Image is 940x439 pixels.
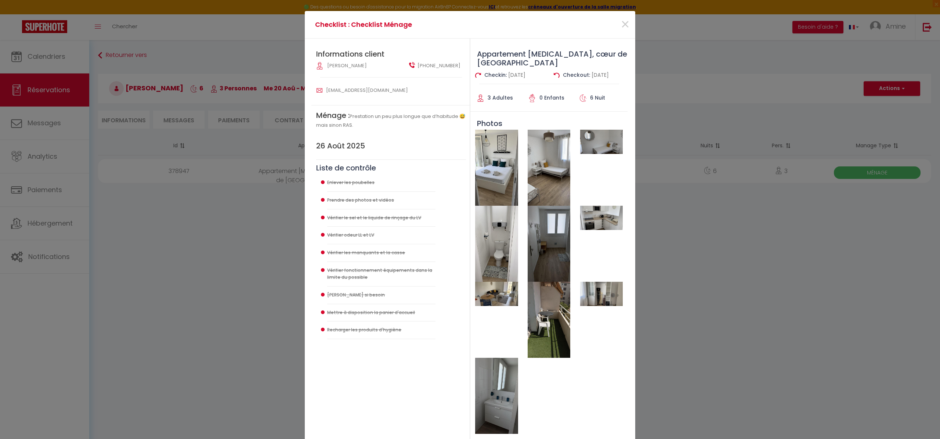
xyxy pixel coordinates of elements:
[475,72,481,78] img: check in
[327,244,435,262] li: Vérifier les manquants et la casse
[621,14,630,36] span: ×
[327,192,435,209] li: Prendre des photos et vidéos
[327,227,435,244] li: Vérifier odeur LL et LV
[563,71,590,79] span: Checkout:
[327,321,435,339] li: Recharger les produits d'hygiène
[326,87,408,94] span: [EMAIL_ADDRESS][DOMAIN_NAME]
[316,50,466,58] h2: Informations client
[327,262,435,287] li: Vérifier fonctionnement équipements dans la limite du possible
[316,113,465,129] span: Prestation un peu plus longue que d’habitude 😅 mais sinon RAS.
[327,62,367,69] span: [PERSON_NAME]
[327,304,435,322] li: Mettre à disposition la panier d'accueil
[621,17,630,33] button: Close
[327,209,435,227] li: Vérifier le sel et le liquide de rinçage du LV
[590,94,605,101] span: 6 Nuit
[417,62,460,69] span: [PHONE_NUMBER]
[409,62,415,68] img: user
[539,94,564,101] span: 0 Enfants
[327,287,435,304] li: [PERSON_NAME] si besoin
[316,163,466,172] h3: Liste de contrôle
[488,94,513,101] span: 3 Adultes
[316,111,466,129] h4: Ménage :
[470,119,628,128] h3: Photos
[315,19,515,30] h4: Checklist : Checklist Ménage
[327,174,435,192] li: Enlever les poubelles
[316,141,466,150] h2: 26 Août 2025
[508,71,525,79] span: [DATE]
[6,3,28,25] button: Ouvrir le widget de chat LiveChat
[592,71,609,79] span: [DATE]
[470,50,628,67] h3: Appartement [MEDICAL_DATA], cœur de [GEOGRAPHIC_DATA]
[554,72,560,78] img: check out
[484,71,507,79] span: Checkin:
[317,87,322,93] img: user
